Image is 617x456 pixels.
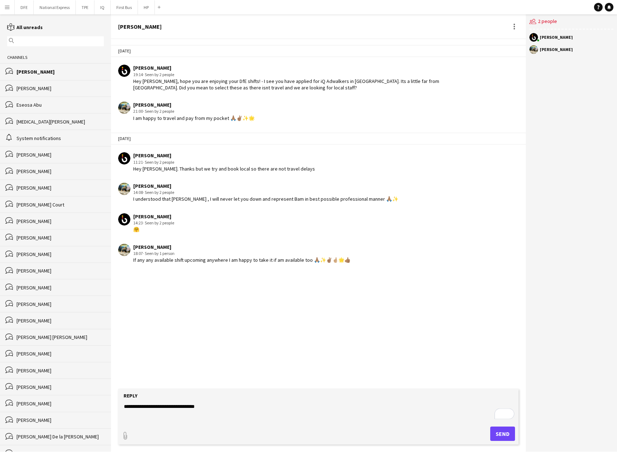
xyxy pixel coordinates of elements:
[17,234,104,241] div: [PERSON_NAME]
[143,190,174,195] span: · Seen by 2 people
[111,0,138,14] button: First Bus
[133,166,315,172] div: Hey [PERSON_NAME]. Thanks but we try and book local so there are not travel delays
[118,23,162,30] div: [PERSON_NAME]
[17,218,104,224] div: [PERSON_NAME]
[17,267,104,274] div: [PERSON_NAME]
[133,65,450,71] div: [PERSON_NAME]
[133,71,450,78] div: 19:14
[133,183,398,189] div: [PERSON_NAME]
[17,433,104,440] div: [PERSON_NAME] De la [PERSON_NAME]
[111,132,526,145] div: [DATE]
[133,220,174,226] div: 14:23
[133,213,174,220] div: [PERSON_NAME]
[133,152,315,159] div: [PERSON_NAME]
[143,159,174,165] span: · Seen by 2 people
[17,384,104,390] div: [PERSON_NAME]
[123,403,516,422] textarea: To enrich screen reader interactions, please activate Accessibility in Grammarly extension settings
[94,0,111,14] button: IQ
[17,152,104,158] div: [PERSON_NAME]
[17,284,104,291] div: [PERSON_NAME]
[133,244,351,250] div: [PERSON_NAME]
[540,35,573,39] div: [PERSON_NAME]
[133,102,255,108] div: [PERSON_NAME]
[133,257,351,263] div: If any any available shift upcoming anywhere I am happy to take it if am available too 🙏🏽✨✌🏽🤞🏼🌟👍🏽
[133,108,255,115] div: 21:00
[17,135,104,141] div: System notifications
[133,226,174,233] div: 🤗
[133,250,351,257] div: 18:07
[133,78,450,91] div: Hey [PERSON_NAME], hope you are enjoying your DfE shifts! - I see you have applied for iQ Adwalke...
[17,301,104,307] div: [PERSON_NAME]
[17,367,104,374] div: [PERSON_NAME]
[540,47,573,52] div: [PERSON_NAME]
[138,0,155,14] button: HP
[17,334,104,340] div: [PERSON_NAME] [PERSON_NAME]
[17,417,104,423] div: [PERSON_NAME]
[76,0,94,14] button: TPE
[133,115,255,121] div: I am happy to travel and pay from my pocket 🙏🏽✌🏽✨🌟
[529,14,613,29] div: 2 people
[143,108,174,114] span: · Seen by 2 people
[111,45,526,57] div: [DATE]
[17,102,104,108] div: Eseosa Abu
[490,427,515,441] button: Send
[17,118,104,125] div: [MEDICAL_DATA][PERSON_NAME]
[124,392,138,399] label: Reply
[15,0,34,14] button: DFE
[133,159,315,166] div: 11:21
[17,185,104,191] div: [PERSON_NAME]
[133,196,398,202] div: I understood that [PERSON_NAME] , I will never let you down and represent Bam in best possible pr...
[133,189,398,196] div: 14:08
[17,400,104,407] div: [PERSON_NAME]
[17,85,104,92] div: [PERSON_NAME]
[143,72,174,77] span: · Seen by 2 people
[143,220,174,225] span: · Seen by 2 people
[17,201,104,208] div: [PERSON_NAME] Court
[17,317,104,324] div: [PERSON_NAME]
[17,168,104,175] div: [PERSON_NAME]
[17,350,104,357] div: [PERSON_NAME]
[143,251,175,256] span: · Seen by 1 person
[7,24,43,31] a: All unreads
[17,69,104,75] div: [PERSON_NAME]
[34,0,76,14] button: National Express
[17,251,104,257] div: [PERSON_NAME]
